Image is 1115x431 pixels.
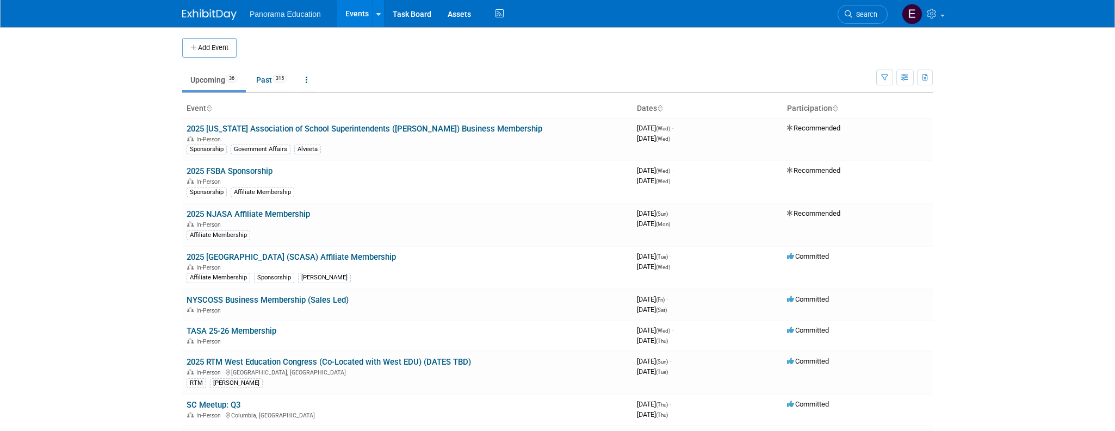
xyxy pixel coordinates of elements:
img: In-Person Event [187,178,194,184]
span: (Wed) [656,136,670,142]
a: 2025 RTM West Education Congress (Co-Located with West EDU) (DATES TBD) [187,357,471,367]
div: Affiliate Membership [187,230,250,240]
span: - [670,357,671,365]
button: Add Event [182,38,237,58]
span: In-Person [196,412,224,419]
span: (Thu) [656,338,668,344]
th: Event [182,99,633,118]
a: Sort by Event Name [206,104,212,113]
div: [PERSON_NAME] [298,273,351,283]
a: 2025 [GEOGRAPHIC_DATA] (SCASA) Affiliate Membership [187,252,396,262]
span: [DATE] [637,166,673,174]
div: Affiliate Membership [187,273,250,283]
span: 36 [226,74,238,83]
span: Committed [787,357,829,365]
span: (Mon) [656,221,670,227]
div: Sponsorship [187,188,227,197]
span: In-Person [196,369,224,376]
span: (Thu) [656,412,668,418]
span: (Wed) [656,328,670,334]
div: Sponsorship [187,145,227,154]
span: (Tue) [656,254,668,260]
span: [DATE] [637,357,671,365]
img: In-Person Event [187,136,194,141]
div: Sponsorship [254,273,294,283]
span: [DATE] [637,305,667,314]
th: Dates [633,99,783,118]
span: In-Person [196,136,224,143]
span: Committed [787,295,829,303]
span: (Wed) [656,178,670,184]
span: - [672,166,673,174]
span: [DATE] [637,336,668,345]
img: In-Person Event [187,338,194,343]
span: 315 [272,74,287,83]
span: [DATE] [637,124,673,132]
a: Search [838,5,888,24]
span: [DATE] [637,252,671,260]
img: In-Person Event [187,221,194,227]
span: (Sun) [656,359,668,365]
a: 2025 FSBA Sponsorship [187,166,272,176]
span: Recommended [787,166,840,174]
span: - [670,252,671,260]
a: Sort by Participation Type [832,104,838,113]
span: Recommended [787,124,840,132]
span: [DATE] [637,209,671,217]
span: Committed [787,400,829,408]
a: Past315 [248,70,295,90]
span: Panorama Education [250,10,321,18]
span: [DATE] [637,263,670,271]
span: In-Person [196,178,224,185]
span: In-Person [196,264,224,271]
span: Recommended [787,209,840,217]
span: - [670,209,671,217]
div: [PERSON_NAME] [210,378,263,388]
img: External Events Calendar [902,4,922,24]
span: (Thu) [656,402,668,408]
span: Committed [787,252,829,260]
img: In-Person Event [187,412,194,417]
div: RTM [187,378,206,388]
div: Affiliate Membership [231,188,294,197]
a: TASA 25-26 Membership [187,326,276,336]
div: Alveeta [294,145,321,154]
img: ExhibitDay [182,9,237,20]
a: 2025 [US_STATE] Association of School Superintendents ([PERSON_NAME]) Business Membership [187,124,542,134]
div: [GEOGRAPHIC_DATA], [GEOGRAPHIC_DATA] [187,367,628,376]
span: [DATE] [637,295,668,303]
span: [DATE] [637,410,668,418]
span: (Wed) [656,126,670,132]
span: (Wed) [656,168,670,174]
span: Search [852,10,877,18]
a: Sort by Start Date [657,104,662,113]
span: [DATE] [637,220,670,228]
span: In-Person [196,221,224,228]
th: Participation [783,99,933,118]
span: Committed [787,326,829,334]
a: SC Meetup: Q3 [187,400,240,410]
img: In-Person Event [187,307,194,313]
span: [DATE] [637,134,670,142]
span: (Fri) [656,297,665,303]
span: [DATE] [637,177,670,185]
a: Upcoming36 [182,70,246,90]
span: - [666,295,668,303]
a: NYSCOSS Business Membership (Sales Led) [187,295,349,305]
div: Columbia, [GEOGRAPHIC_DATA] [187,410,628,419]
span: - [672,124,673,132]
img: In-Person Event [187,264,194,270]
span: (Wed) [656,264,670,270]
span: (Sat) [656,307,667,313]
span: [DATE] [637,326,673,334]
div: Government Affairs [231,145,290,154]
span: [DATE] [637,367,668,376]
span: - [670,400,671,408]
span: In-Person [196,307,224,314]
img: In-Person Event [187,369,194,374]
span: (Tue) [656,369,668,375]
span: In-Person [196,338,224,345]
span: - [672,326,673,334]
a: 2025 NJASA Affiliate Membership [187,209,310,219]
span: [DATE] [637,400,671,408]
